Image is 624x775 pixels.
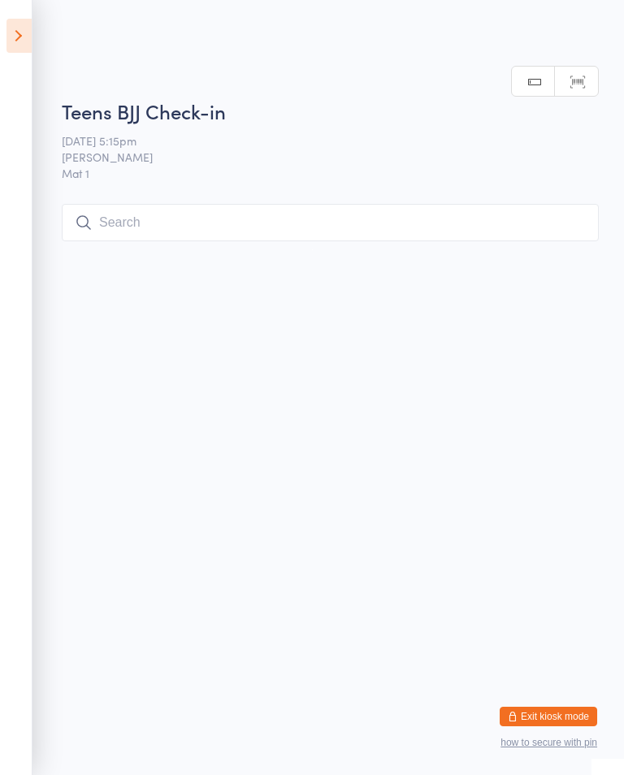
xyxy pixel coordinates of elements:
[500,737,597,748] button: how to secure with pin
[62,204,599,241] input: Search
[62,165,599,181] span: Mat 1
[62,97,599,124] h2: Teens BJJ Check-in
[62,149,574,165] span: [PERSON_NAME]
[500,707,597,726] button: Exit kiosk mode
[62,132,574,149] span: [DATE] 5:15pm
